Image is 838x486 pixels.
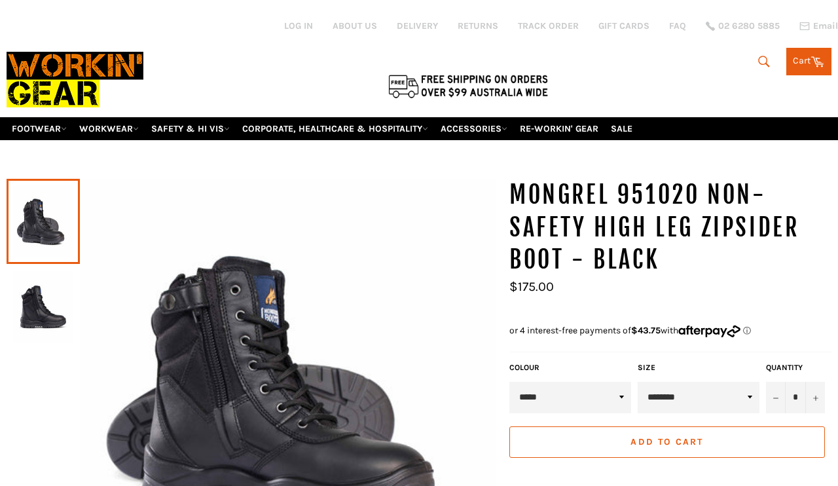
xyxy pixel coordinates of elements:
[805,382,825,413] button: Increase item quantity by one
[74,117,144,140] a: WORKWEAR
[509,179,831,276] h1: MONGREL 951020 Non-Safety High Leg Zipsider Boot - Black
[509,362,631,373] label: COLOUR
[435,117,513,140] a: ACCESSORIES
[237,117,433,140] a: CORPORATE, HEALTHCARE & HOSPITALITY
[386,72,550,100] img: Flat $9.95 shipping Australia wide
[799,21,838,31] a: Email
[766,382,786,413] button: Reduce item quantity by one
[638,362,759,373] label: Size
[669,20,686,32] a: FAQ
[333,20,377,32] a: ABOUT US
[813,22,838,31] span: Email
[706,22,780,31] a: 02 6280 5885
[146,117,235,140] a: SAFETY & HI VIS
[606,117,638,140] a: SALE
[509,279,554,294] span: $175.00
[7,117,72,140] a: FOOTWEAR
[7,43,143,117] img: Workin Gear leaders in Workwear, Safety Boots, PPE, Uniforms. Australia's No.1 in Workwear
[630,436,703,447] span: Add to Cart
[509,426,825,458] button: Add to Cart
[718,22,780,31] span: 02 6280 5885
[284,20,313,31] a: Log in
[458,20,498,32] a: RETURNS
[397,20,438,32] a: DELIVERY
[518,20,579,32] a: TRACK ORDER
[598,20,649,32] a: GIFT CARDS
[13,271,73,343] img: MONGREL 951020 Non-Safety High Leg Zipsider Boot - Black - Workin' Gear
[786,48,831,75] a: Cart
[515,117,604,140] a: RE-WORKIN' GEAR
[766,362,825,373] label: Quantity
